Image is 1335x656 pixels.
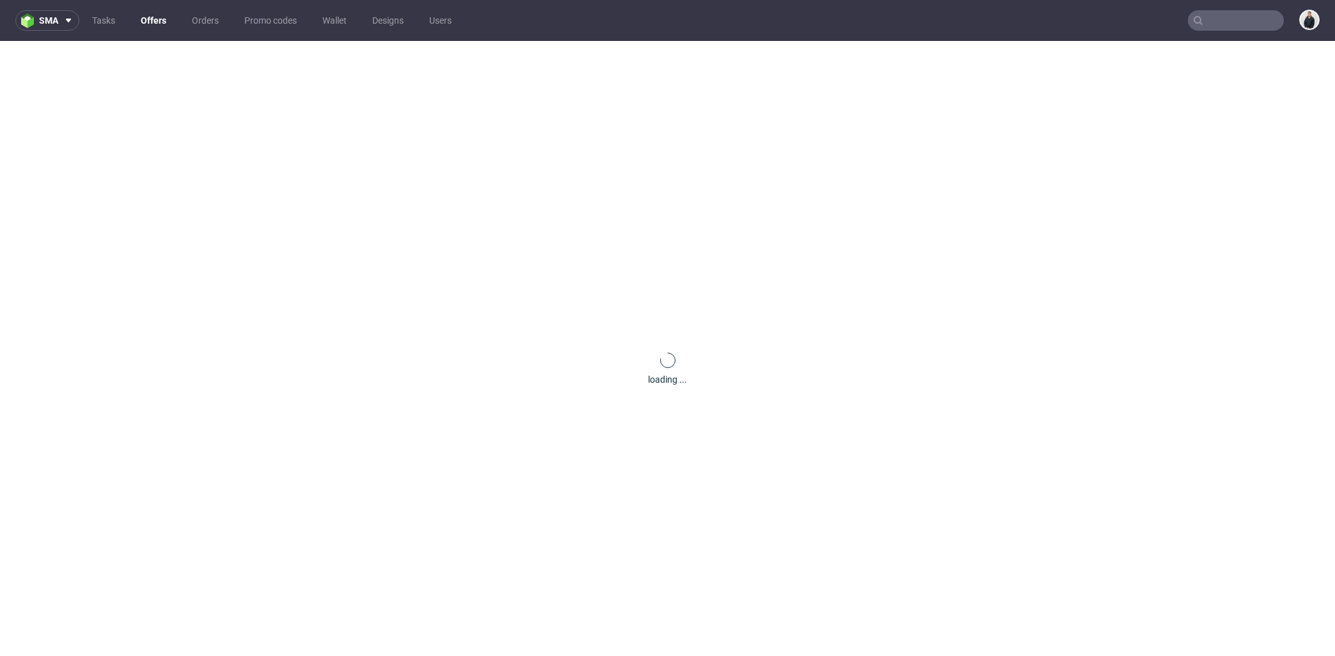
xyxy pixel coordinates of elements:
a: Wallet [315,10,354,31]
a: Designs [365,10,411,31]
a: Tasks [84,10,123,31]
a: Offers [133,10,174,31]
button: sma [15,10,79,31]
img: Adrian Margula [1300,11,1318,29]
span: sma [39,16,58,25]
a: Promo codes [237,10,304,31]
a: Users [422,10,459,31]
img: logo [21,13,39,28]
div: loading ... [648,373,687,386]
a: Orders [184,10,226,31]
